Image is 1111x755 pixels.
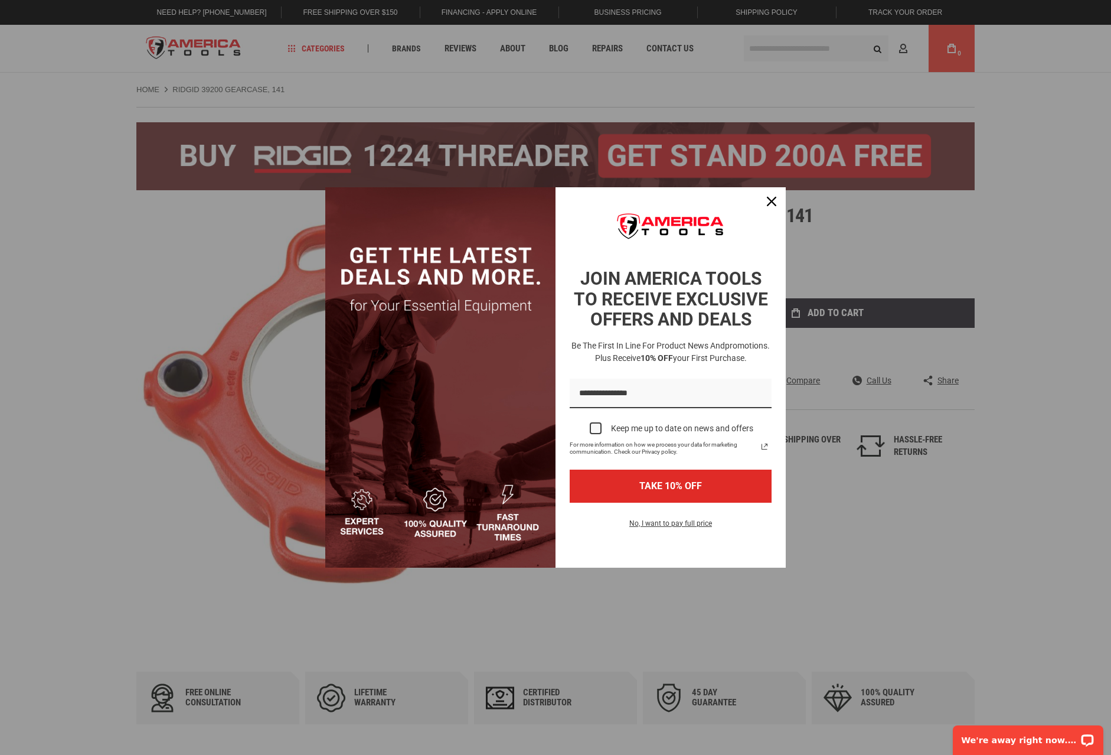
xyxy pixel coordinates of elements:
button: TAKE 10% OFF [570,470,772,502]
a: Read our Privacy Policy [757,440,772,454]
svg: close icon [767,197,776,206]
h3: Be the first in line for product news and [567,340,774,365]
button: Close [757,187,786,216]
button: No, I want to pay full price [620,517,721,537]
strong: 10% OFF [641,353,673,363]
input: Email field [570,379,772,409]
strong: JOIN AMERICA TOOLS TO RECEIVE EXCLUSIVE OFFERS AND DEALS [574,268,768,330]
iframe: LiveChat chat widget [945,718,1111,755]
span: promotions. Plus receive your first purchase. [595,341,770,363]
svg: link icon [757,440,772,454]
span: For more information on how we process your data for marketing communication. Check our Privacy p... [570,441,757,455]
div: Keep me up to date on news and offers [611,424,753,434]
